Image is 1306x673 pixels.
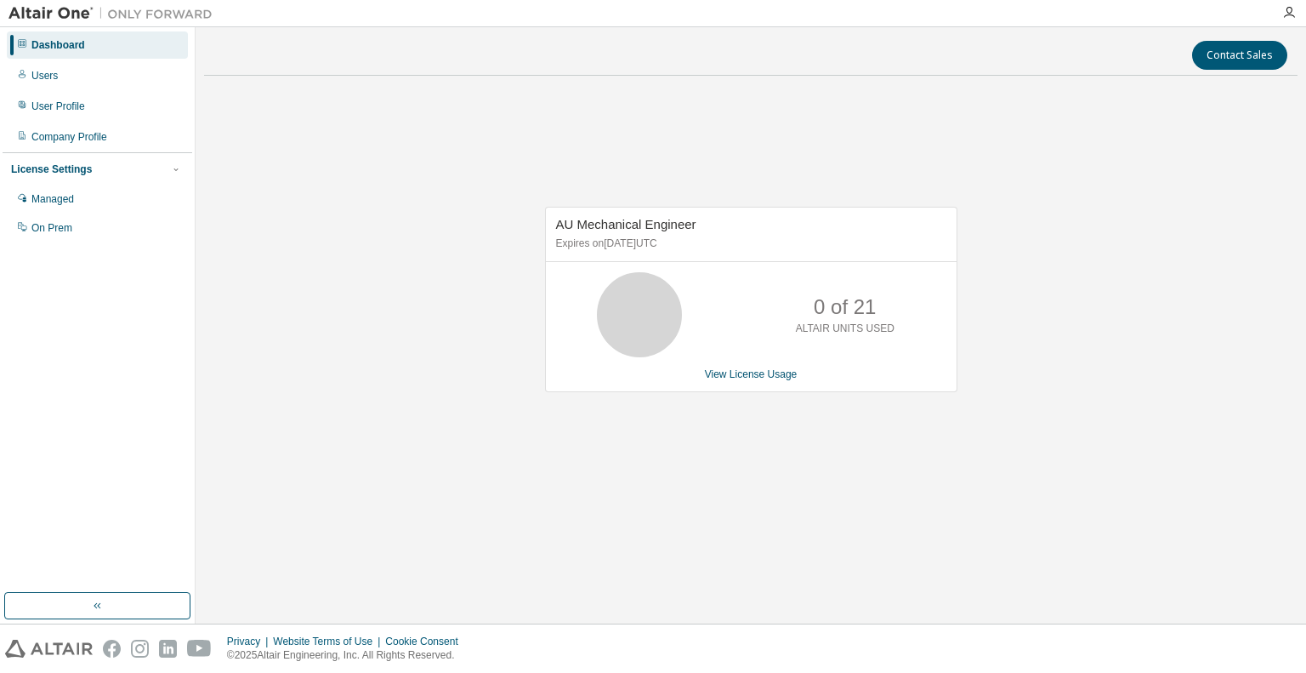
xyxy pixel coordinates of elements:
[31,69,58,83] div: Users
[31,130,107,144] div: Company Profile
[31,100,85,113] div: User Profile
[556,217,696,231] span: AU Mechanical Engineer
[385,635,468,648] div: Cookie Consent
[556,237,942,251] p: Expires on [DATE] UTC
[31,38,85,52] div: Dashboard
[31,221,72,235] div: On Prem
[159,640,177,658] img: linkedin.svg
[796,322,894,336] p: ALTAIR UNITS USED
[273,635,385,648] div: Website Terms of Use
[11,163,92,176] div: License Settings
[227,635,273,648] div: Privacy
[103,640,121,658] img: facebook.svg
[187,640,212,658] img: youtube.svg
[5,640,93,658] img: altair_logo.svg
[227,648,468,663] p: © 2025 Altair Engineering, Inc. All Rights Reserved.
[31,192,74,206] div: Managed
[9,5,221,22] img: Altair One
[1192,41,1287,70] button: Contact Sales
[814,293,876,322] p: 0 of 21
[705,368,798,380] a: View License Usage
[131,640,149,658] img: instagram.svg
